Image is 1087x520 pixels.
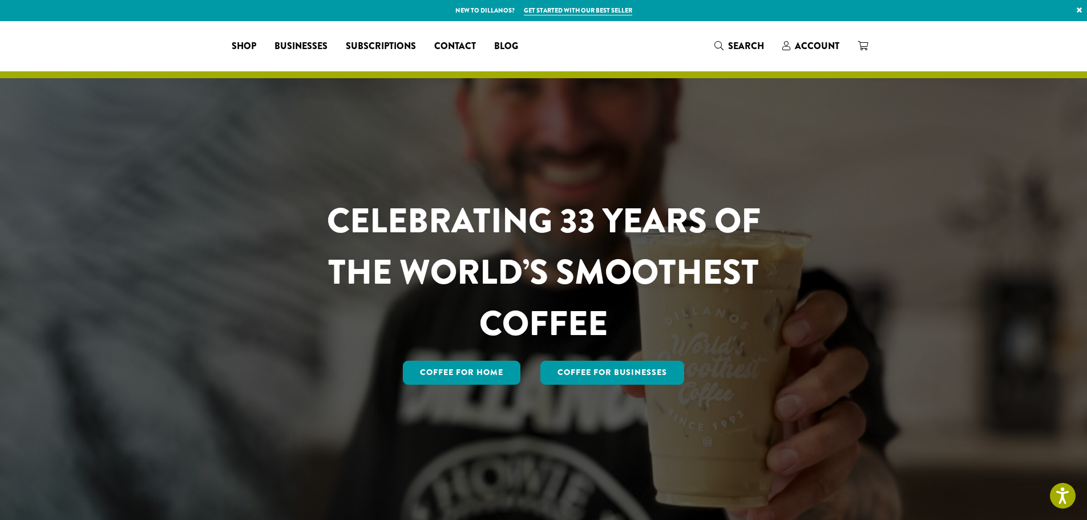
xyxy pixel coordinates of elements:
a: Get started with our best seller [524,6,632,15]
a: Search [705,37,773,55]
span: Contact [434,39,476,54]
span: Shop [232,39,256,54]
span: Businesses [274,39,328,54]
span: Blog [494,39,518,54]
a: Coffee For Businesses [540,361,684,385]
span: Subscriptions [346,39,416,54]
a: Coffee for Home [403,361,520,385]
span: Account [795,39,839,53]
h1: CELEBRATING 33 YEARS OF THE WORLD’S SMOOTHEST COFFEE [293,195,794,349]
a: Shop [223,37,265,55]
span: Search [728,39,764,53]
